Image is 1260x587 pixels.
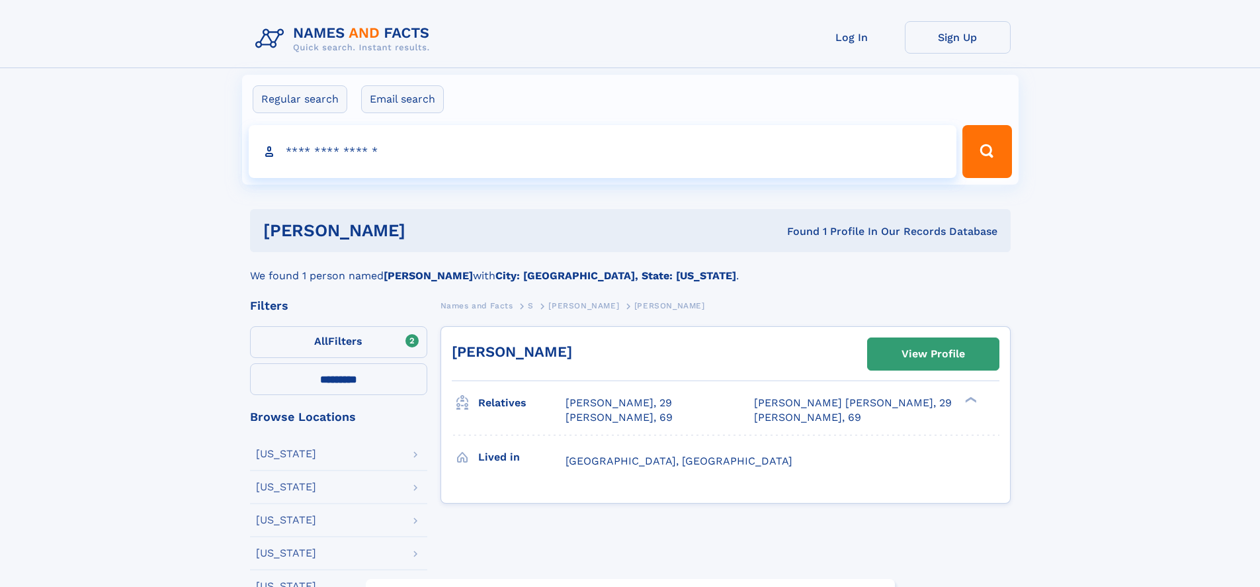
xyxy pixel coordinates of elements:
input: search input [249,125,957,178]
a: View Profile [868,338,999,370]
span: [GEOGRAPHIC_DATA], [GEOGRAPHIC_DATA] [566,455,792,467]
a: [PERSON_NAME], 69 [754,410,861,425]
h1: [PERSON_NAME] [263,222,597,239]
img: Logo Names and Facts [250,21,441,57]
span: S [528,301,534,310]
div: [US_STATE] [256,449,316,459]
div: Browse Locations [250,411,427,423]
span: All [314,335,328,347]
a: [PERSON_NAME] [548,297,619,314]
div: [US_STATE] [256,482,316,492]
h3: Lived in [478,446,566,469]
div: We found 1 person named with . [250,252,1011,284]
div: Found 1 Profile In Our Records Database [596,224,997,239]
b: [PERSON_NAME] [384,269,473,282]
a: Log In [799,21,905,54]
a: S [528,297,534,314]
div: View Profile [902,339,965,369]
div: [US_STATE] [256,548,316,559]
label: Filters [250,326,427,358]
button: Search Button [962,125,1011,178]
a: Names and Facts [441,297,513,314]
a: [PERSON_NAME], 29 [566,396,672,410]
a: Sign Up [905,21,1011,54]
label: Email search [361,85,444,113]
a: [PERSON_NAME] [452,343,572,360]
h3: Relatives [478,392,566,414]
div: Filters [250,300,427,312]
a: [PERSON_NAME], 69 [566,410,673,425]
label: Regular search [253,85,347,113]
div: ❯ [962,396,978,404]
span: [PERSON_NAME] [548,301,619,310]
span: [PERSON_NAME] [634,301,705,310]
b: City: [GEOGRAPHIC_DATA], State: [US_STATE] [495,269,736,282]
div: [US_STATE] [256,515,316,525]
a: [PERSON_NAME] [PERSON_NAME], 29 [754,396,952,410]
